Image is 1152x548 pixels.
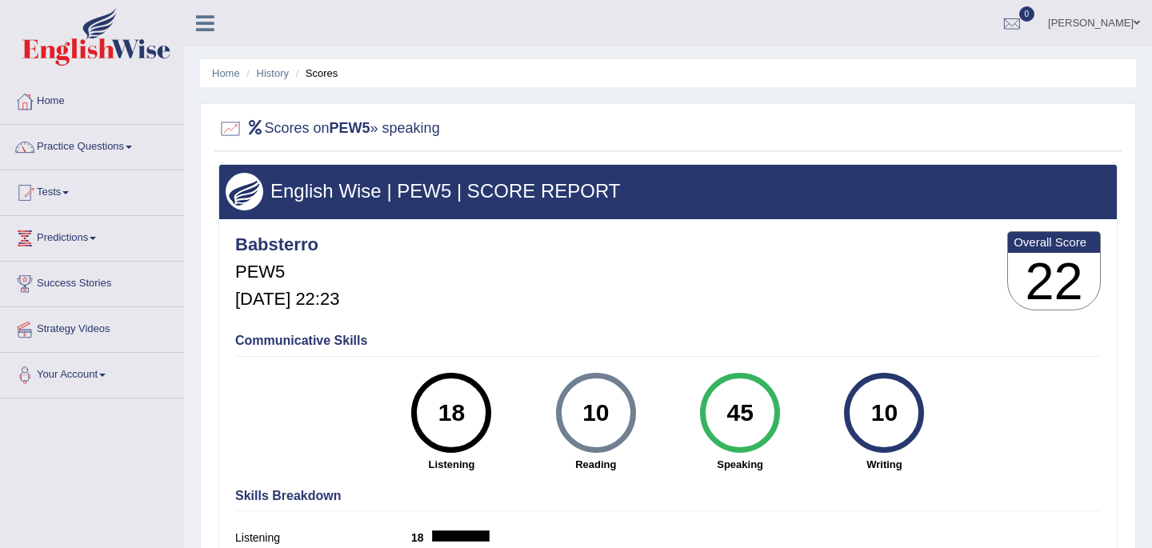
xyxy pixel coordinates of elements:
h5: PEW5 [235,262,339,282]
h2: Scores on » speaking [218,117,440,141]
span: 0 [1019,6,1035,22]
h4: Skills Breakdown [235,489,1101,503]
h4: Communicative Skills [235,334,1101,348]
strong: Reading [532,457,660,472]
strong: Writing [820,457,948,472]
h5: [DATE] 22:23 [235,290,339,309]
a: Tests [1,170,183,210]
h4: Babsterro [235,235,339,254]
h3: 22 [1008,253,1100,310]
label: Listening [235,530,411,546]
strong: Listening [387,457,515,472]
b: Overall Score [1014,235,1094,249]
h3: English Wise | PEW5 | SCORE REPORT [226,181,1110,202]
a: Success Stories [1,262,183,302]
div: 45 [710,379,769,446]
img: wings.png [226,173,263,210]
a: Home [212,67,240,79]
a: History [257,67,289,79]
b: 18 [411,531,432,544]
a: Predictions [1,216,183,256]
strong: Speaking [676,457,804,472]
b: PEW5 [330,120,370,136]
a: Practice Questions [1,125,183,165]
a: Strategy Videos [1,307,183,347]
li: Scores [292,66,338,81]
div: 10 [855,379,914,446]
a: Your Account [1,353,183,393]
div: 10 [566,379,625,446]
div: 18 [422,379,481,446]
a: Home [1,79,183,119]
